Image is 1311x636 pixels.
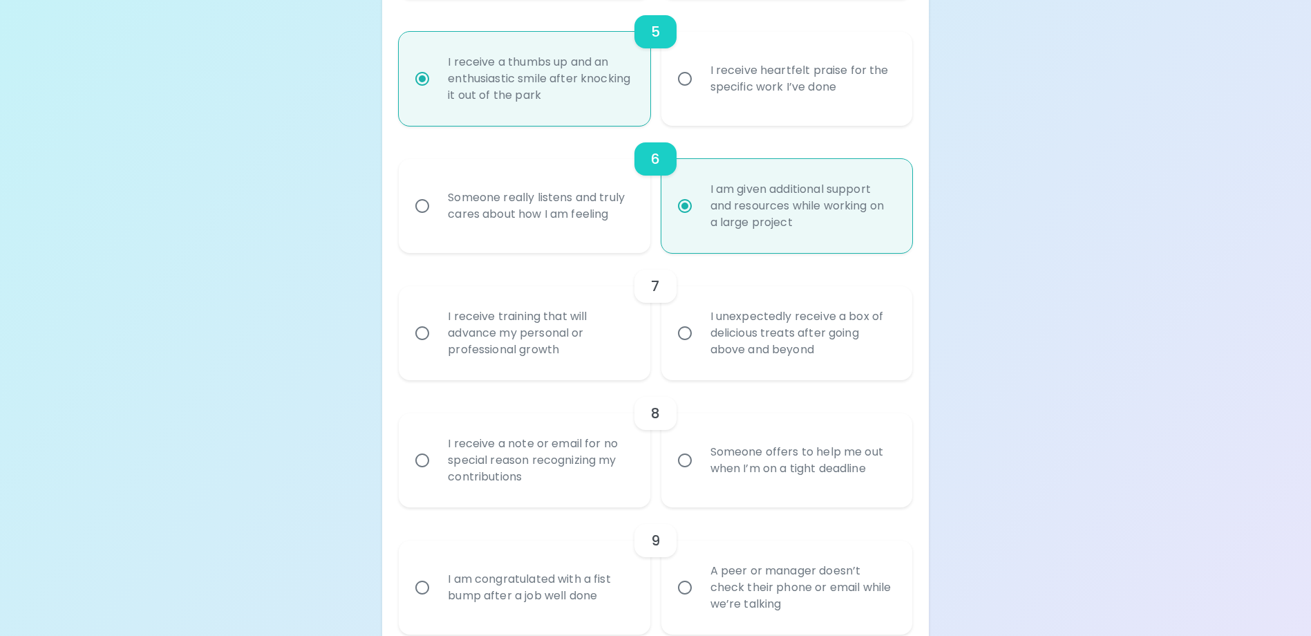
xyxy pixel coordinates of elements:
[399,126,912,253] div: choice-group-check
[651,530,660,552] h6: 9
[699,165,905,247] div: I am given additional support and resources while working on a large project
[399,380,912,507] div: choice-group-check
[651,21,660,43] h6: 5
[437,419,642,502] div: I receive a note or email for no special reason recognizing my contributions
[437,173,642,239] div: Someone really listens and truly cares about how I am feeling
[437,37,642,120] div: I receive a thumbs up and an enthusiastic smile after knocking it out of the park
[399,253,912,380] div: choice-group-check
[699,292,905,375] div: I unexpectedly receive a box of delicious treats after going above and beyond
[651,275,659,297] h6: 7
[651,148,660,170] h6: 6
[651,402,660,424] h6: 8
[437,554,642,621] div: I am congratulated with a fist bump after a job well done
[699,427,905,494] div: Someone offers to help me out when I’m on a tight deadline
[437,292,642,375] div: I receive training that will advance my personal or professional growth
[699,546,905,629] div: A peer or manager doesn’t check their phone or email while we’re talking
[699,46,905,112] div: I receive heartfelt praise for the specific work I’ve done
[399,507,912,635] div: choice-group-check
